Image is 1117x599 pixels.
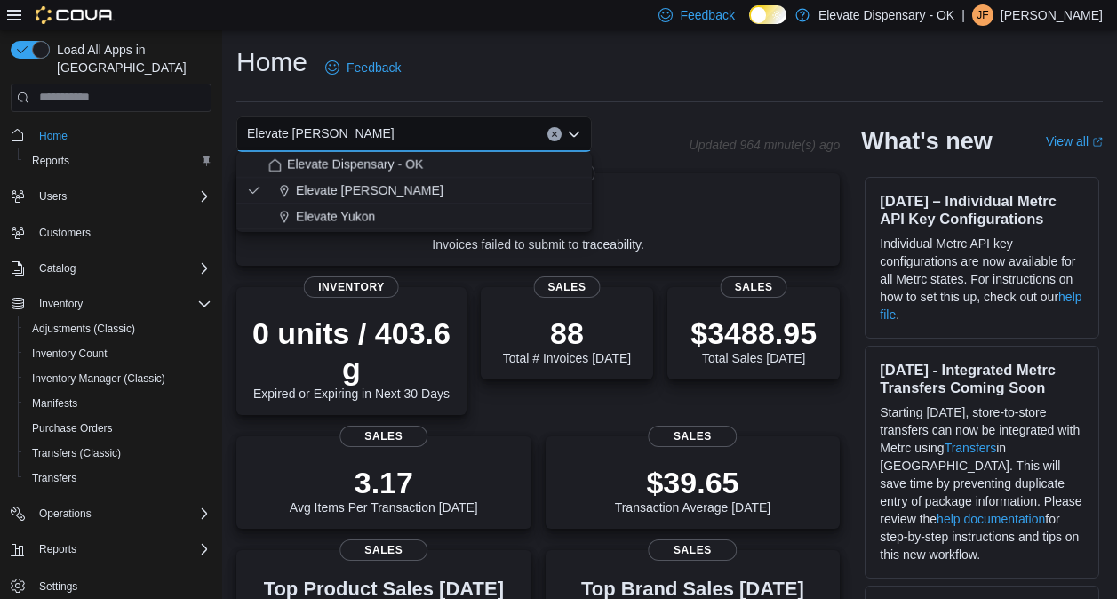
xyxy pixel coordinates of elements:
a: Inventory Count [25,343,115,364]
span: Purchase Orders [32,421,113,435]
div: Expired or Expiring in Next 30 Days [251,315,452,401]
span: Sales [534,276,601,298]
span: Reports [39,542,76,556]
a: help documentation [937,512,1045,526]
span: Inventory [39,297,83,311]
button: Inventory Manager (Classic) [18,366,219,391]
button: Close list of options [567,127,581,141]
span: Manifests [32,396,77,411]
span: Reports [32,539,211,560]
span: Elevate Dispensary - OK [287,156,423,173]
button: Elevate Yukon [236,204,592,229]
button: Settings [4,572,219,598]
span: Elevate [PERSON_NAME] [247,123,395,144]
span: Inventory [304,276,399,298]
span: Adjustments (Classic) [32,322,135,336]
p: Starting [DATE], store-to-store transfers can now be integrated with Metrc using in [GEOGRAPHIC_D... [880,403,1084,563]
button: Customers [4,220,219,245]
span: Users [32,186,211,207]
div: Avg Items Per Transaction [DATE] [290,465,478,515]
button: Adjustments (Classic) [18,316,219,341]
span: Home [39,129,68,143]
span: Operations [32,503,211,524]
p: Individual Metrc API key configurations are now available for all Metrc states. For instructions ... [880,235,1084,323]
a: Home [32,125,75,147]
button: Operations [4,501,219,526]
a: View allExternal link [1046,134,1103,148]
button: Reports [4,537,219,562]
button: Purchase Orders [18,416,219,441]
span: Elevate [PERSON_NAME] [296,181,443,199]
h2: What's new [861,127,992,156]
button: Catalog [4,256,219,281]
span: Customers [32,221,211,244]
span: Adjustments (Classic) [25,318,211,339]
button: Home [4,123,219,148]
span: Feedback [680,6,734,24]
span: Reports [32,154,69,168]
h1: Home [236,44,307,80]
button: Operations [32,503,99,524]
span: Catalog [39,261,76,276]
span: Inventory Manager (Classic) [25,368,211,389]
div: Total # Invoices [DATE] [503,315,631,365]
a: Transfers [25,467,84,489]
span: Transfers [32,471,76,485]
span: Operations [39,507,92,521]
p: $3488.95 [690,315,817,351]
span: Inventory Count [32,347,108,361]
span: Sales [649,426,737,447]
span: Settings [39,579,77,594]
button: Manifests [18,391,219,416]
span: Users [39,189,67,204]
span: Sales [721,276,787,298]
button: Elevate Dispensary - OK [236,152,592,178]
p: 0 units / 403.6 g [251,315,452,387]
a: Adjustments (Classic) [25,318,142,339]
button: Clear input [547,127,562,141]
button: Users [32,186,74,207]
span: Manifests [25,393,211,414]
button: Inventory [32,293,90,315]
a: Inventory Manager (Classic) [25,368,172,389]
p: 88 [503,315,631,351]
button: Inventory [4,292,219,316]
button: Users [4,184,219,209]
button: Reports [18,148,219,173]
svg: External link [1092,137,1103,148]
button: Catalog [32,258,83,279]
span: Purchase Orders [25,418,211,439]
div: Total Sales [DATE] [690,315,817,365]
a: Transfers (Classic) [25,443,128,464]
span: Transfers (Classic) [32,446,121,460]
button: Transfers (Classic) [18,441,219,466]
a: help file [880,290,1081,322]
a: Transfers [945,441,997,455]
a: Feedback [318,50,408,85]
span: Settings [32,574,211,596]
button: Transfers [18,466,219,491]
span: Inventory Count [25,343,211,364]
span: Reports [25,150,211,172]
p: 3.17 [290,465,478,500]
span: Transfers (Classic) [25,443,211,464]
span: Load All Apps in [GEOGRAPHIC_DATA] [50,41,211,76]
span: Elevate Yukon [296,207,375,225]
p: $39.65 [615,465,771,500]
span: Feedback [347,59,401,76]
span: Customers [39,226,91,240]
div: Transaction Average [DATE] [615,465,771,515]
span: Catalog [32,258,211,279]
a: Manifests [25,393,84,414]
span: JF [977,4,988,26]
img: Cova [36,6,115,24]
button: Elevate [PERSON_NAME] [236,178,592,204]
span: Sales [339,426,427,447]
h3: [DATE] - Integrated Metrc Transfers Coming Soon [880,361,1084,396]
button: Inventory Count [18,341,219,366]
p: Elevate Dispensary - OK [818,4,954,26]
p: [PERSON_NAME] [1001,4,1103,26]
input: Dark Mode [749,5,786,24]
div: Choose from the following options [236,152,592,229]
a: Purchase Orders [25,418,120,439]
